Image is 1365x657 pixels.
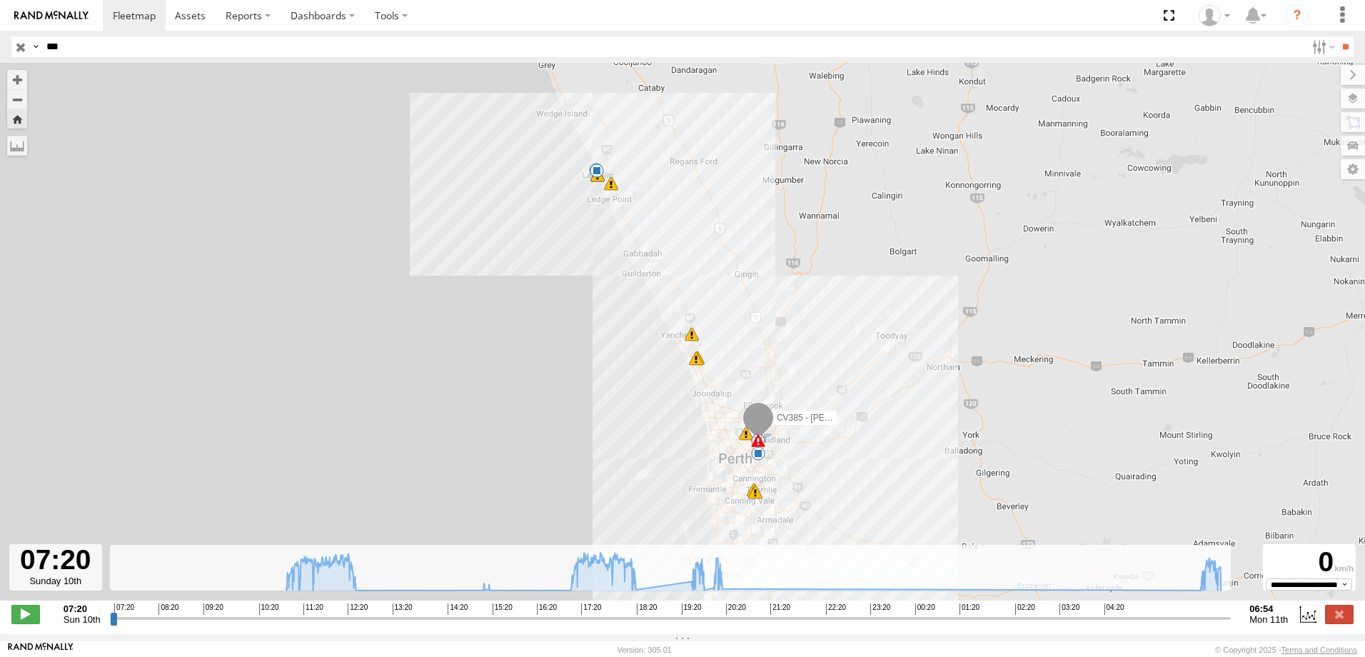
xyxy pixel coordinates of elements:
[1341,159,1365,179] label: Map Settings
[915,603,935,615] span: 00:20
[618,646,672,654] div: Version: 305.01
[682,603,702,615] span: 19:20
[158,603,178,615] span: 08:20
[1249,614,1288,625] span: Mon 11th Aug 2025
[537,603,557,615] span: 16:20
[11,605,40,623] label: Play/Stop
[1249,603,1288,614] strong: 06:54
[7,109,27,129] button: Zoom Home
[114,603,134,615] span: 07:20
[770,603,790,615] span: 21:20
[493,603,513,615] span: 15:20
[1194,5,1235,26] div: Karl Walsh
[826,603,846,615] span: 22:20
[1286,4,1309,27] i: ?
[581,603,601,615] span: 17:20
[739,426,753,441] div: 28
[1306,36,1337,57] label: Search Filter Options
[1215,646,1357,654] div: © Copyright 2025 -
[64,614,101,625] span: Sun 10th Aug 2025
[7,70,27,89] button: Zoom in
[448,603,468,615] span: 14:20
[393,603,413,615] span: 13:20
[1015,603,1035,615] span: 02:20
[637,603,657,615] span: 18:20
[303,603,323,615] span: 11:20
[203,603,223,615] span: 09:20
[348,603,368,615] span: 12:20
[259,603,279,615] span: 10:20
[1104,603,1124,615] span: 04:20
[726,603,746,615] span: 20:20
[1265,546,1354,578] div: 0
[7,89,27,109] button: Zoom out
[14,11,89,21] img: rand-logo.svg
[1059,603,1079,615] span: 03:20
[1281,646,1357,654] a: Terms and Conditions
[1325,605,1354,623] label: Close
[959,603,979,615] span: 01:20
[64,603,101,614] strong: 07:20
[870,603,890,615] span: 23:20
[8,643,74,657] a: Visit our Website
[30,36,41,57] label: Search Query
[777,413,881,423] span: CV385 - [PERSON_NAME]
[7,136,27,156] label: Measure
